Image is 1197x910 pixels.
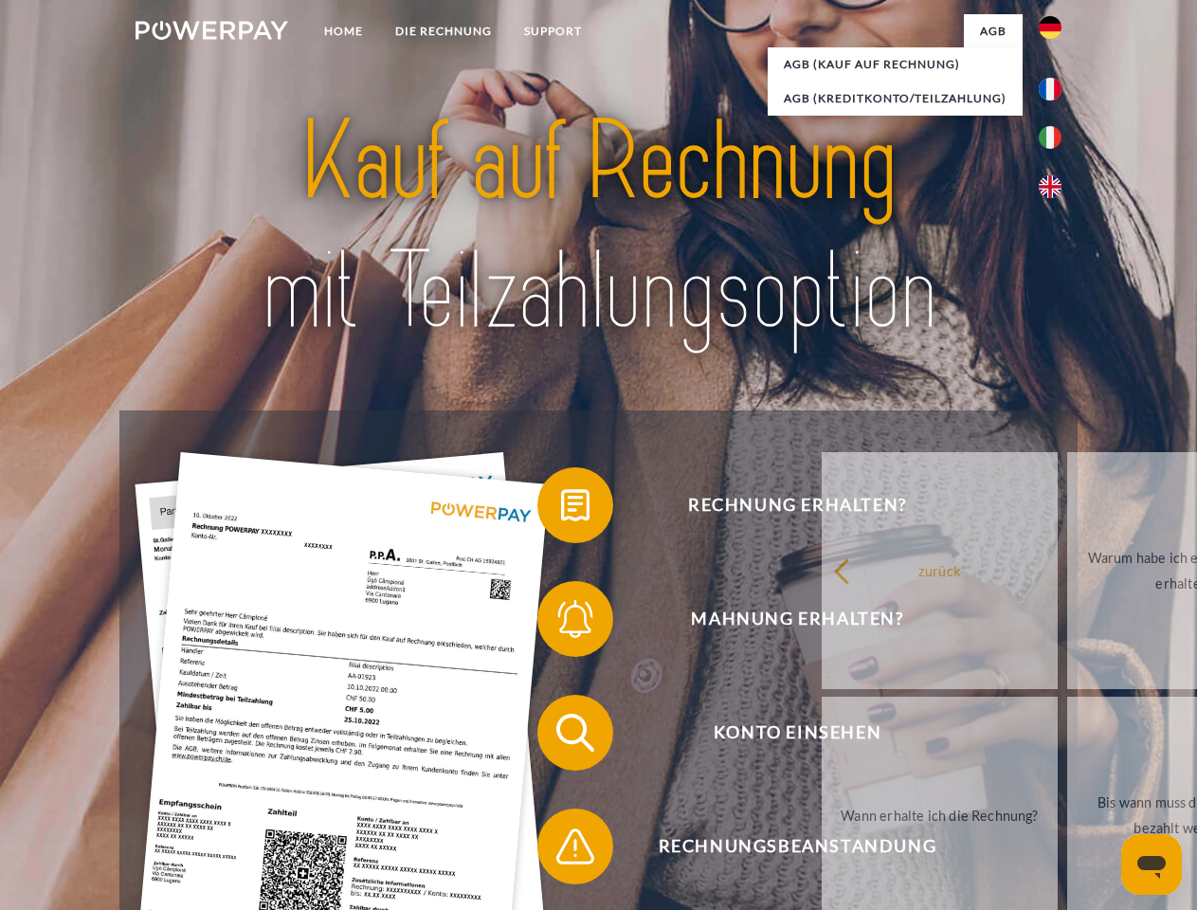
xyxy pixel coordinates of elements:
[1039,78,1061,100] img: fr
[768,82,1023,116] a: AGB (Kreditkonto/Teilzahlung)
[508,14,598,48] a: SUPPORT
[537,695,1030,771] button: Konto einsehen
[833,802,1046,828] div: Wann erhalte ich die Rechnung?
[1121,834,1182,895] iframe: Schaltfläche zum Öffnen des Messaging-Fensters
[565,467,1029,543] span: Rechnung erhalten?
[537,467,1030,543] button: Rechnung erhalten?
[537,581,1030,657] button: Mahnung erhalten?
[308,14,379,48] a: Home
[1039,16,1061,39] img: de
[537,809,1030,884] button: Rechnungsbeanstandung
[552,482,599,529] img: qb_bill.svg
[552,595,599,643] img: qb_bell.svg
[181,91,1016,363] img: title-powerpay_de.svg
[1039,175,1061,198] img: en
[964,14,1023,48] a: agb
[833,557,1046,583] div: zurück
[768,47,1023,82] a: AGB (Kauf auf Rechnung)
[136,21,288,40] img: logo-powerpay-white.svg
[565,809,1029,884] span: Rechnungsbeanstandung
[552,709,599,756] img: qb_search.svg
[1039,126,1061,149] img: it
[565,695,1029,771] span: Konto einsehen
[379,14,508,48] a: DIE RECHNUNG
[565,581,1029,657] span: Mahnung erhalten?
[552,823,599,870] img: qb_warning.svg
